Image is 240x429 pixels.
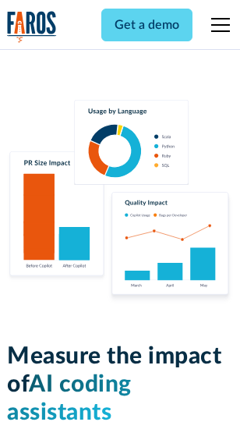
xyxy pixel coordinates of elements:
span: AI coding assistants [7,373,132,424]
img: Charts tracking GitHub Copilot's usage and impact on velocity and quality [7,100,233,305]
a: home [7,11,57,43]
h1: Measure the impact of [7,342,233,427]
img: Logo of the analytics and reporting company Faros. [7,11,57,43]
div: menu [202,6,233,44]
a: Get a demo [101,9,192,41]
